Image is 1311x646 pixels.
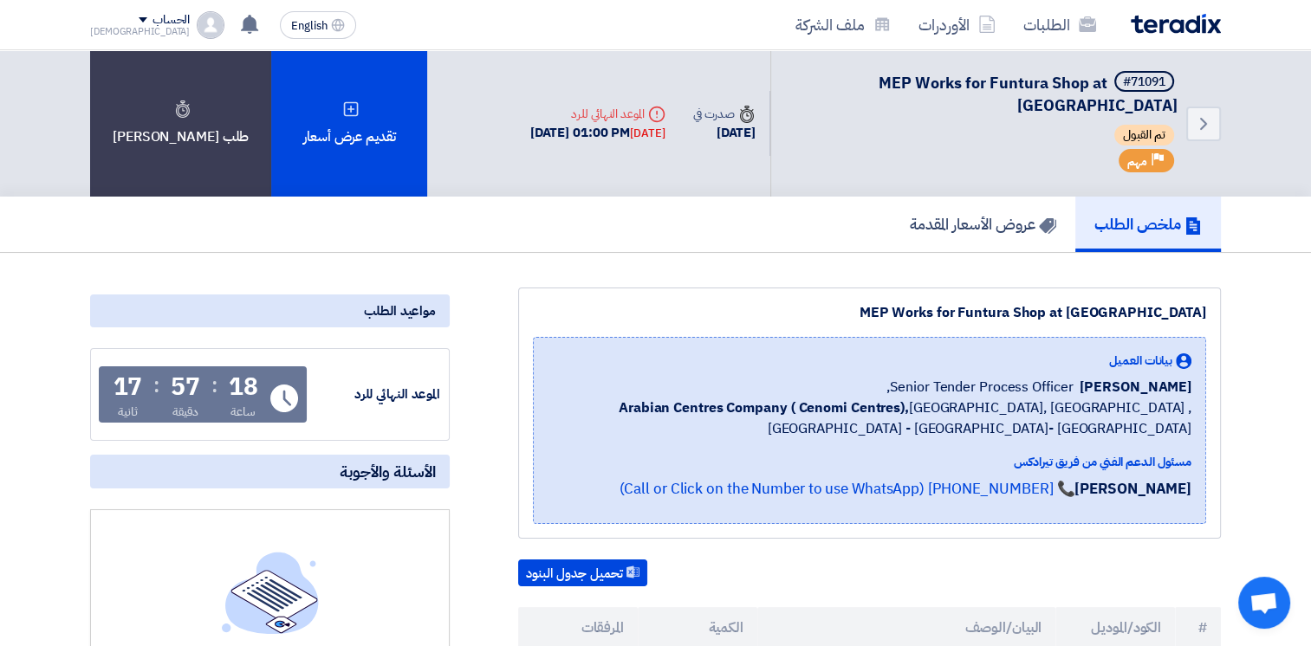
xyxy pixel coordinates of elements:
[1075,197,1221,252] a: ملخص الطلب
[1080,377,1191,397] span: [PERSON_NAME]
[310,384,440,404] div: الموعد النهائي للرد
[197,11,224,39] img: profile_test.png
[548,397,1191,439] span: [GEOGRAPHIC_DATA], [GEOGRAPHIC_DATA] ,[GEOGRAPHIC_DATA] - [GEOGRAPHIC_DATA]- [GEOGRAPHIC_DATA]
[530,123,665,143] div: [DATE] 01:00 PM
[222,552,319,633] img: empty_state_list.svg
[171,375,200,399] div: 57
[891,197,1075,252] a: عروض الأسعار المقدمة
[905,4,1009,45] a: الأوردرات
[533,302,1206,323] div: MEP Works for Funtura Shop at [GEOGRAPHIC_DATA]
[280,11,356,39] button: English
[630,125,665,142] div: [DATE]
[90,50,271,197] div: طلب [PERSON_NAME]
[548,453,1191,471] div: مسئول الدعم الفني من فريق تيرادكس
[340,462,436,481] span: الأسئلة والأجوبة
[1238,577,1290,629] a: Open chat
[886,377,1073,397] span: Senior Tender Process Officer,
[153,370,159,401] div: :
[229,375,258,399] div: 18
[910,214,1056,234] h5: عروض الأسعار المقدمة
[530,105,665,123] div: الموعد النهائي للرد
[114,375,143,399] div: 17
[1094,214,1202,234] h5: ملخص الطلب
[693,105,756,123] div: صدرت في
[619,478,1074,500] a: 📞 [PHONE_NUMBER] (Call or Click on the Number to use WhatsApp)
[619,397,909,418] b: Arabian Centres Company ( Cenomi Centres),
[1109,352,1172,370] span: بيانات العميل
[518,559,647,587] button: تحميل جدول البنود
[693,123,756,143] div: [DATE]
[90,294,450,327] div: مواعيد الطلب
[1074,478,1191,500] strong: [PERSON_NAME]
[792,71,1178,116] h5: MEP Works for Funtura Shop at Al-Ahsa Mall
[153,13,190,28] div: الحساب
[90,27,190,36] div: [DEMOGRAPHIC_DATA]
[1123,76,1165,88] div: #71091
[782,4,905,45] a: ملف الشركة
[230,403,256,421] div: ساعة
[118,403,138,421] div: ثانية
[172,403,199,421] div: دقيقة
[1131,14,1221,34] img: Teradix logo
[1114,125,1174,145] span: تم القبول
[271,50,427,197] div: تقديم عرض أسعار
[1009,4,1110,45] a: الطلبات
[291,20,328,32] span: English
[211,370,217,401] div: :
[879,71,1178,117] span: MEP Works for Funtura Shop at [GEOGRAPHIC_DATA]
[1127,153,1147,170] span: مهم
